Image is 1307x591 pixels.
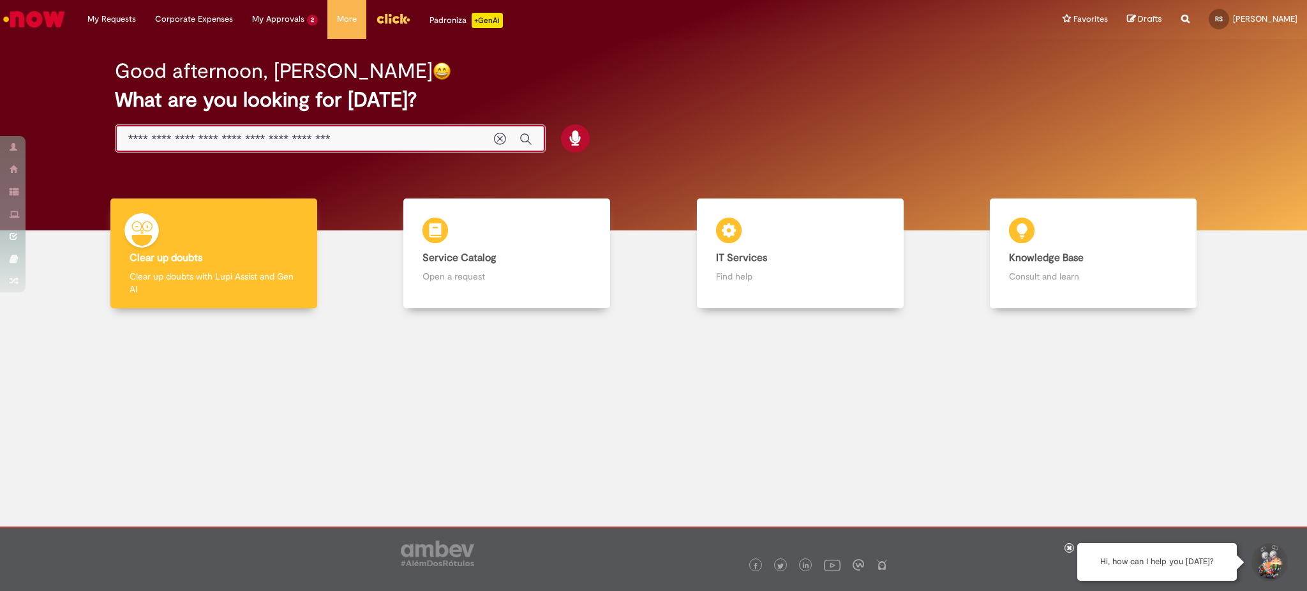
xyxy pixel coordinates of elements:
[376,9,410,28] img: click_logo_yellow_360x200.png
[422,251,497,264] b: Service Catalog
[653,198,947,309] a: IT Services Find help
[307,15,318,26] span: 2
[947,198,1241,309] a: Knowledge Base Consult and learn
[1009,251,1084,264] b: Knowledge Base
[1077,543,1237,581] div: Hi, how can I help you [DATE]?
[115,60,433,82] h2: Good afternoon, [PERSON_NAME]
[716,270,885,283] p: Find help
[1215,15,1223,23] span: RS
[876,559,888,571] img: logo_footer_naosei.png
[130,251,202,264] b: Clear up doubts
[433,62,451,80] img: happy-face.png
[777,563,784,569] img: logo_footer_twitter.png
[853,559,864,571] img: logo_footer_workplace.png
[155,13,233,26] span: Corporate Expenses
[1250,543,1288,581] button: Start Support Conversation
[716,251,767,264] b: IT Services
[1127,13,1162,26] a: Drafts
[1009,270,1177,283] p: Consult and learn
[803,562,809,570] img: logo_footer_linkedin.png
[1233,13,1297,24] span: [PERSON_NAME]
[1,6,67,32] img: ServiceNow
[337,13,357,26] span: More
[472,13,503,28] p: +GenAi
[1138,13,1162,25] span: Drafts
[87,13,136,26] span: My Requests
[115,89,1193,111] h2: What are you looking for [DATE]?
[252,13,304,26] span: My Approvals
[401,541,474,566] img: logo_footer_ambev_rotulo_gray.png
[361,198,654,309] a: Service Catalog Open a request
[130,270,298,295] p: Clear up doubts with Lupi Assist and Gen AI
[67,198,361,309] a: Clear up doubts Clear up doubts with Lupi Assist and Gen AI
[1073,13,1108,26] span: Favorites
[429,13,503,28] div: Padroniza
[422,270,591,283] p: Open a request
[824,557,840,573] img: logo_footer_youtube.png
[752,563,759,569] img: logo_footer_facebook.png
